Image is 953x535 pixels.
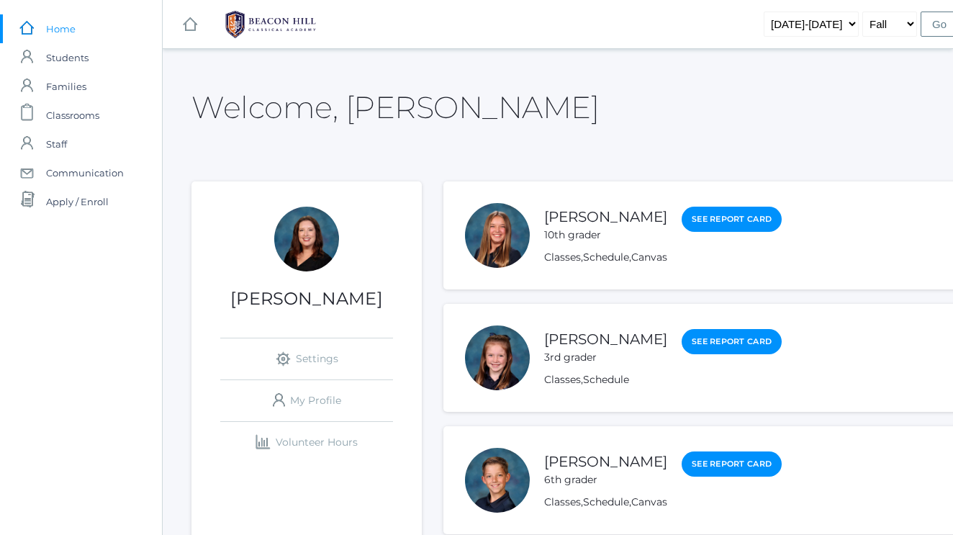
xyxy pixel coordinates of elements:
div: Ian Watters [465,448,530,513]
div: Abigail Watters [465,203,530,268]
a: Schedule [583,373,629,386]
a: Schedule [583,495,629,508]
div: 3rd grader [544,350,667,365]
a: My Profile [220,380,393,421]
span: Home [46,14,76,43]
div: , , [544,495,782,510]
a: [PERSON_NAME] [544,331,667,348]
a: See Report Card [682,451,782,477]
div: 10th grader [544,228,667,243]
a: Classes [544,251,581,264]
div: Katie Watters [274,207,339,271]
img: 1_BHCALogos-05.png [217,6,325,42]
div: 6th grader [544,472,667,487]
span: Families [46,72,86,101]
span: Students [46,43,89,72]
a: [PERSON_NAME] [544,453,667,470]
div: , [544,372,782,387]
h2: Welcome, [PERSON_NAME] [191,91,599,124]
a: Classes [544,495,581,508]
div: Fiona Watters [465,325,530,390]
a: Settings [220,338,393,379]
span: Communication [46,158,124,187]
a: Canvas [631,251,667,264]
a: Schedule [583,251,629,264]
div: , , [544,250,782,265]
a: Canvas [631,495,667,508]
span: Classrooms [46,101,99,130]
span: Apply / Enroll [46,187,109,216]
a: See Report Card [682,207,782,232]
a: Classes [544,373,581,386]
a: [PERSON_NAME] [544,208,667,225]
a: Volunteer Hours [220,422,393,463]
a: See Report Card [682,329,782,354]
span: Staff [46,130,67,158]
h1: [PERSON_NAME] [191,289,422,308]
